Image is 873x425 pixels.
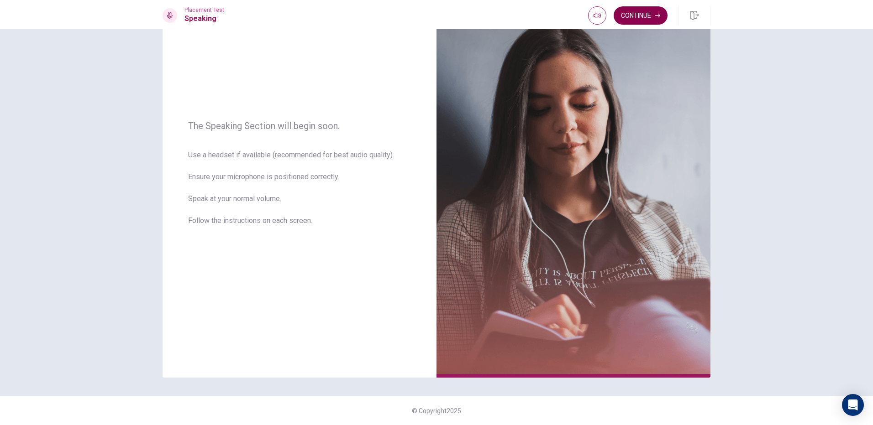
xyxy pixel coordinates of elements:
button: Continue [614,6,668,25]
span: Use a headset if available (recommended for best audio quality). Ensure your microphone is positi... [188,150,411,237]
div: Open Intercom Messenger [842,394,864,416]
span: The Speaking Section will begin soon. [188,120,411,131]
h1: Speaking [184,13,224,24]
span: © Copyright 2025 [412,407,461,415]
span: Placement Test [184,7,224,13]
